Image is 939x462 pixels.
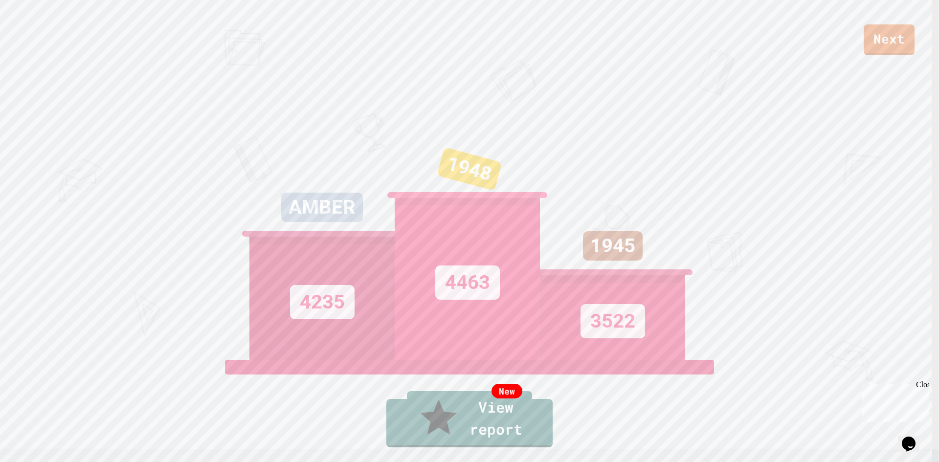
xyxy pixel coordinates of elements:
[290,285,355,319] div: 4235
[864,24,915,55] a: Next
[4,4,67,62] div: Chat with us now!Close
[583,231,643,261] div: 1945
[898,423,929,452] iframe: chat widget
[281,193,363,222] div: AMBER
[492,384,522,398] div: New
[858,380,929,422] iframe: chat widget
[435,265,500,300] div: 4463
[581,304,645,338] div: 3522
[437,147,502,191] div: 1948
[407,391,532,447] a: View report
